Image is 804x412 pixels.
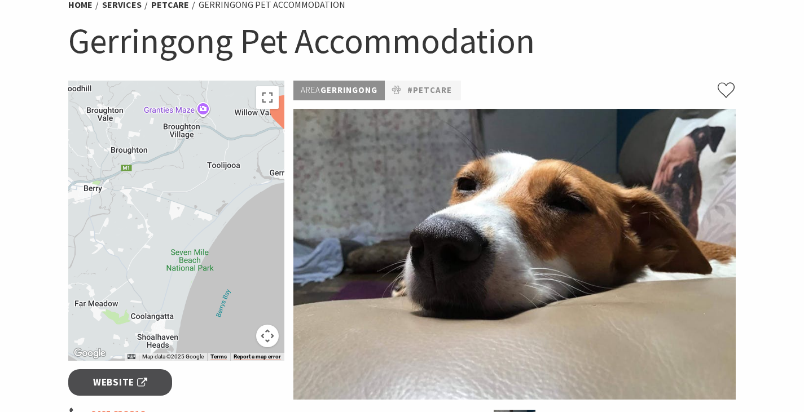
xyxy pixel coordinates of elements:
p: Gerringong [293,81,385,100]
img: Gerringong Pet Accommodation [293,109,736,400]
a: Website [68,369,173,396]
a: Open this area in Google Maps (opens a new window) [71,346,108,361]
a: Terms (opens in new tab) [210,353,227,360]
button: Keyboard shortcuts [128,353,135,361]
span: Area [301,85,320,95]
h1: Gerringong Pet Accommodation [68,18,736,64]
button: Map camera controls [256,325,279,347]
span: Map data ©2025 Google [142,353,204,360]
a: Report a map error [234,353,281,360]
span: Website [93,375,147,390]
img: Google [71,346,108,361]
button: Toggle fullscreen view [256,86,279,109]
a: #petcare [407,83,452,98]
